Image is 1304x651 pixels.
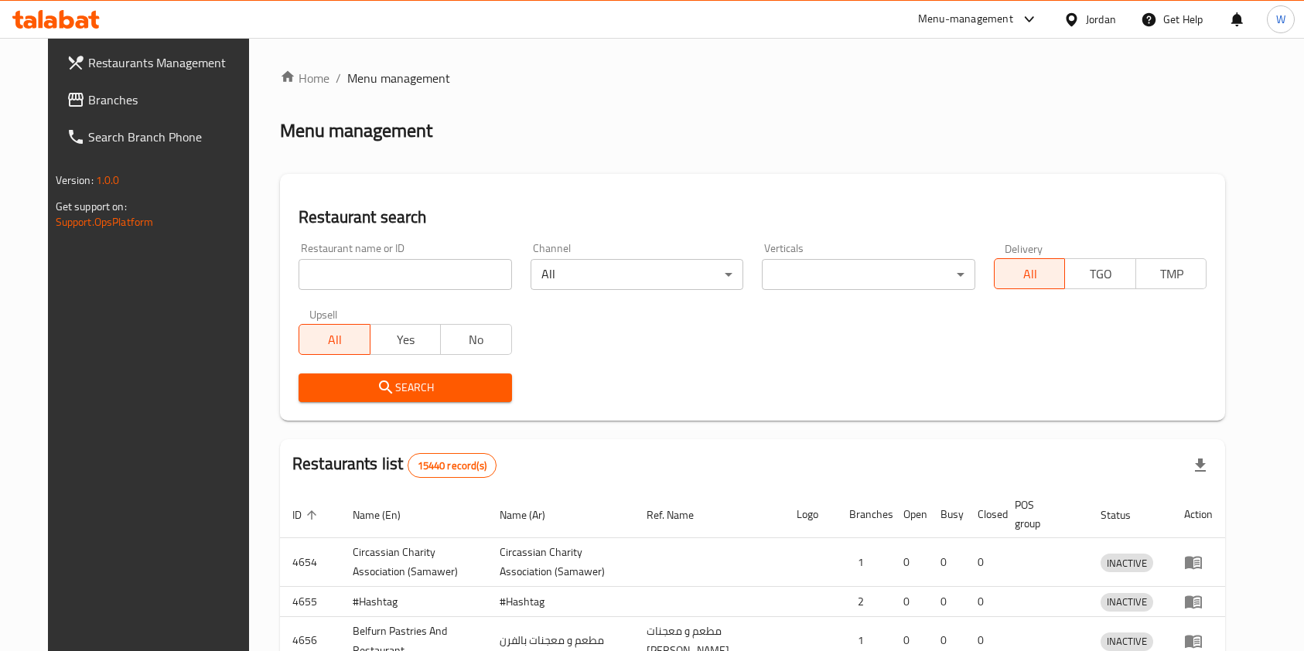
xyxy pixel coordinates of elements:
a: Home [280,69,329,87]
div: Export file [1182,447,1219,484]
span: Yes [377,329,435,351]
nav: breadcrumb [280,69,1225,87]
td: 4655 [280,587,340,617]
div: ​ [762,259,975,290]
h2: Restaurant search [299,206,1207,229]
button: No [440,324,512,355]
th: Busy [928,491,965,538]
span: Restaurants Management [88,53,254,72]
span: All [306,329,364,351]
label: Delivery [1005,243,1043,254]
button: All [299,324,370,355]
div: Total records count [408,453,497,478]
span: ID [292,506,322,524]
h2: Menu management [280,118,432,143]
button: Search [299,373,512,402]
a: Search Branch Phone [54,118,266,155]
span: INACTIVE [1101,593,1153,611]
td: ​Circassian ​Charity ​Association​ (Samawer) [340,538,487,587]
td: 0 [965,538,1002,587]
div: Menu-management [918,10,1013,29]
span: Name (En) [353,506,421,524]
div: Menu [1184,553,1213,571]
button: Yes [370,324,442,355]
span: Name (Ar) [500,506,565,524]
span: TMP [1142,263,1201,285]
td: #Hashtag [340,587,487,617]
span: TGO [1071,263,1130,285]
td: 1 [837,538,891,587]
td: 0 [891,538,928,587]
span: All [1001,263,1060,285]
button: TMP [1135,258,1207,289]
td: 0 [965,587,1002,617]
span: Ref. Name [647,506,714,524]
span: Version: [56,170,94,190]
button: TGO [1064,258,1136,289]
span: Search Branch Phone [88,128,254,146]
li: / [336,69,341,87]
label: Upsell [309,308,338,319]
div: INACTIVE [1101,632,1153,651]
span: Get support on: [56,196,127,216]
th: Logo [784,491,837,538]
td: ​Circassian ​Charity ​Association​ (Samawer) [487,538,634,587]
td: 0 [928,538,965,587]
span: W [1276,11,1285,28]
div: Menu [1184,632,1213,650]
input: Search for restaurant name or ID.. [299,259,512,290]
a: Branches [54,81,266,118]
th: Branches [837,491,891,538]
div: Menu [1184,592,1213,611]
div: All [531,259,744,290]
span: Branches [88,90,254,109]
span: Search [311,378,500,397]
a: Support.OpsPlatform [56,212,154,232]
span: Menu management [347,69,450,87]
th: Open [891,491,928,538]
span: 1.0.0 [96,170,120,190]
span: INACTIVE [1101,632,1153,650]
td: #Hashtag [487,587,634,617]
span: INACTIVE [1101,554,1153,572]
span: POS group [1015,496,1070,533]
td: 2 [837,587,891,617]
th: Action [1172,491,1225,538]
span: 15440 record(s) [408,458,496,473]
td: 4654 [280,538,340,587]
span: Status [1101,506,1151,524]
div: Jordan [1086,11,1116,28]
h2: Restaurants list [292,452,497,478]
th: Closed [965,491,1002,538]
button: All [994,258,1066,289]
td: 0 [891,587,928,617]
td: 0 [928,587,965,617]
div: INACTIVE [1101,593,1153,612]
span: No [447,329,506,351]
a: Restaurants Management [54,44,266,81]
